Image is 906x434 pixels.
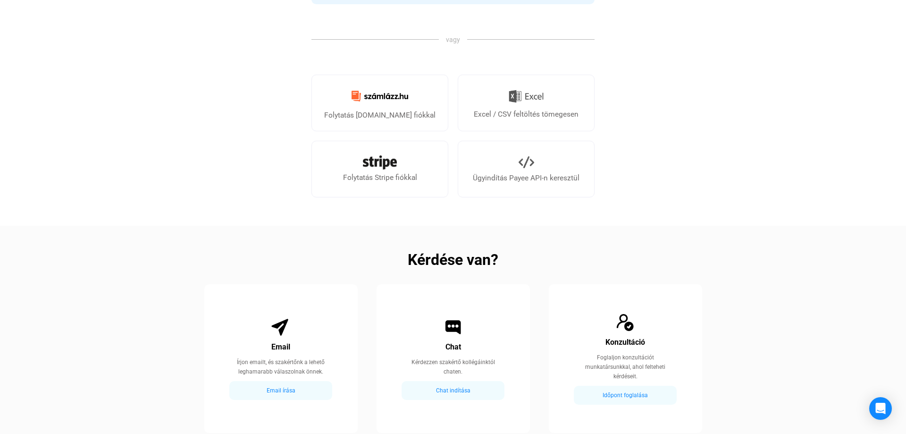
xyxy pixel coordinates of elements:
a: Excel / CSV feltöltés tömegesen [458,75,595,131]
div: Email írása [232,385,329,396]
span: vagy [439,35,467,44]
div: Open Intercom Messenger [869,397,892,420]
div: Írjon emailt, és szakértőnk a lehető leghamarabb válaszolnak önnek. [230,357,332,376]
a: Folytatás [DOMAIN_NAME] fiókkal [311,75,448,131]
div: Ügyindítás Payee API-n keresztül [473,172,579,184]
img: Excel [509,86,544,106]
button: Email írása [229,381,332,400]
button: Időpont foglalása [574,386,677,405]
img: Számlázz.hu [346,85,414,107]
div: Excel / CSV feltöltés tömegesen [474,109,579,120]
img: Chat [444,318,462,337]
button: Chat indítása [402,381,504,400]
h2: Kérdése van? [408,254,498,265]
div: Chat indítása [404,385,502,396]
img: Stripe [363,155,397,170]
div: Folytatás [DOMAIN_NAME] fiókkal [324,110,436,121]
div: Időpont foglalása [577,390,674,401]
div: Foglaljon konzultációt munkatársunkkal, ahol felteheti kérdéseit. [574,353,677,381]
div: Email [271,341,290,353]
div: Folytatás Stripe fiókkal [343,172,417,183]
a: Ügyindítás Payee API-n keresztül [458,141,595,197]
div: Kérdezzen szakértő kollégáinktól chaten. [402,357,504,376]
div: Chat [445,341,461,353]
img: API [519,154,534,170]
div: Konzultáció [605,337,645,348]
a: Folytatás Stripe fiókkal [311,141,448,197]
img: Email [271,318,290,337]
img: Consultation [616,313,635,332]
